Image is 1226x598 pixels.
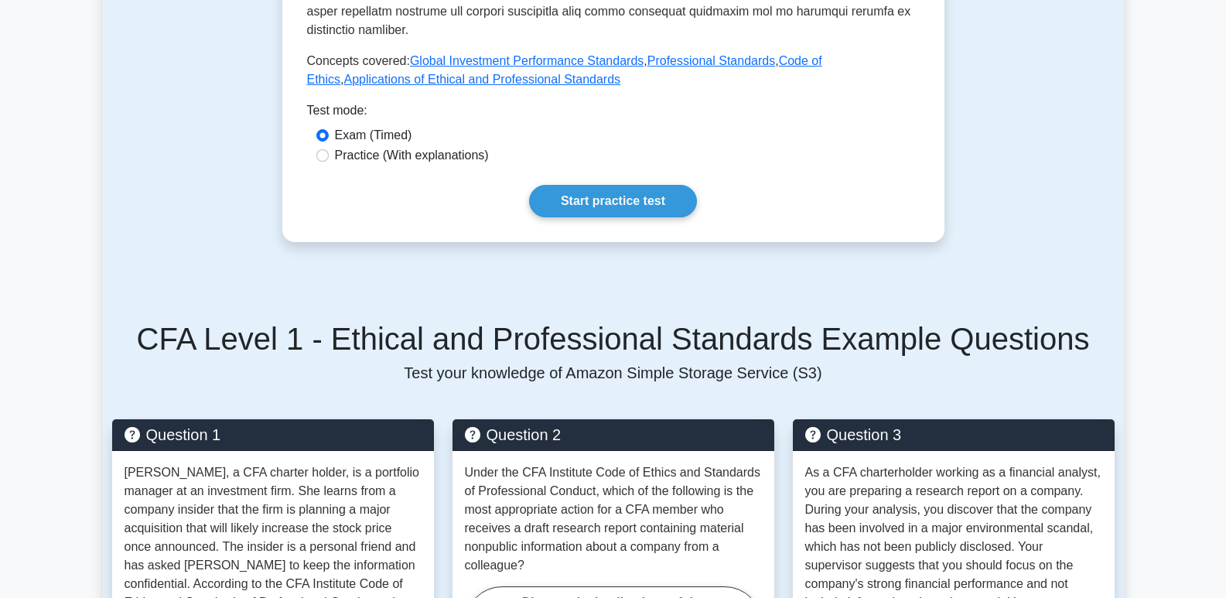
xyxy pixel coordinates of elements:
[465,463,762,575] p: Under the CFA Institute Code of Ethics and Standards of Professional Conduct, which of the follow...
[335,146,489,165] label: Practice (With explanations)
[307,52,920,89] p: Concepts covered: , , ,
[112,364,1115,382] p: Test your knowledge of Amazon Simple Storage Service (S3)
[335,126,412,145] label: Exam (Timed)
[805,425,1102,444] h5: Question 3
[112,320,1115,357] h5: CFA Level 1 - Ethical and Professional Standards Example Questions
[344,73,621,86] a: Applications of Ethical and Professional Standards
[125,425,422,444] h5: Question 1
[647,54,775,67] a: Professional Standards
[465,425,762,444] h5: Question 2
[307,101,920,126] div: Test mode:
[529,185,697,217] a: Start practice test
[410,54,644,67] a: Global Investment Performance Standards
